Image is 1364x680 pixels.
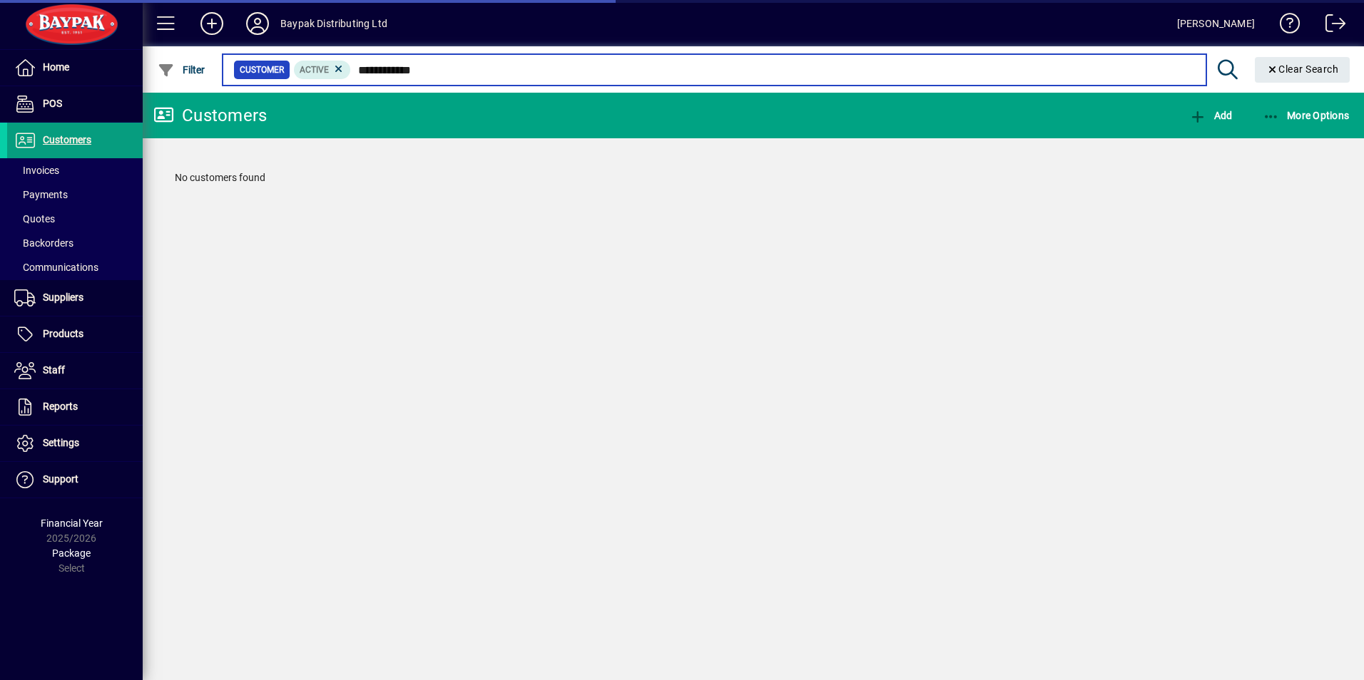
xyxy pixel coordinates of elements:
[14,213,55,225] span: Quotes
[14,237,73,249] span: Backorders
[43,401,78,412] span: Reports
[7,182,143,207] a: Payments
[161,156,1346,200] div: No customers found
[7,158,143,182] a: Invoices
[7,207,143,231] a: Quotes
[14,189,68,200] span: Payments
[7,231,143,255] a: Backorders
[43,61,69,73] span: Home
[7,86,143,122] a: POS
[7,280,143,316] a: Suppliers
[7,50,143,86] a: Home
[43,292,83,303] span: Suppliers
[43,473,78,485] span: Support
[240,63,284,77] span: Customer
[43,364,65,376] span: Staff
[153,104,267,127] div: Customers
[1315,3,1346,49] a: Logout
[14,262,98,273] span: Communications
[235,11,280,36] button: Profile
[1186,103,1236,128] button: Add
[41,517,103,529] span: Financial Year
[43,98,62,109] span: POS
[7,389,143,425] a: Reports
[14,165,59,176] span: Invoices
[158,64,205,76] span: Filter
[1255,57,1350,83] button: Clear
[7,255,143,279] a: Communications
[294,61,351,79] mat-chip: Activation Status: Active
[1266,63,1339,75] span: Clear Search
[43,134,91,145] span: Customers
[1177,12,1255,35] div: [PERSON_NAME]
[1259,103,1353,128] button: More Options
[43,328,83,339] span: Products
[189,11,235,36] button: Add
[1189,110,1232,121] span: Add
[280,12,387,35] div: Baypak Distributing Ltd
[7,426,143,461] a: Settings
[300,65,329,75] span: Active
[43,437,79,448] span: Settings
[1263,110,1350,121] span: More Options
[7,316,143,352] a: Products
[7,353,143,388] a: Staff
[7,462,143,498] a: Support
[52,547,91,559] span: Package
[154,57,209,83] button: Filter
[1269,3,1301,49] a: Knowledge Base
